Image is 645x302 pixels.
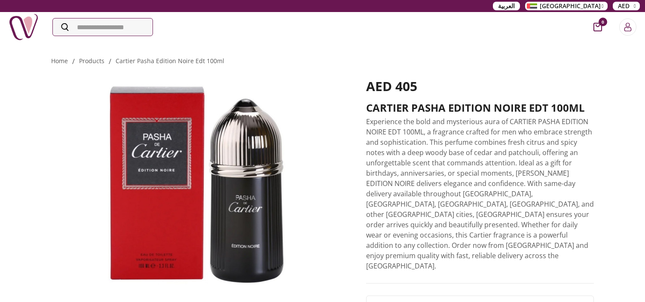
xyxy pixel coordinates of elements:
h2: CARTIER PASHA EDITION NOIRE EDT 100ML [366,101,594,115]
span: 0 [599,18,607,26]
img: CARTIER PASHA EDITION NOIRE EDT 100ML CARTIER PASHA EDITION NOIRE EDT 100ML gift for birthdays Ca... [51,79,342,289]
button: AED [613,2,640,10]
a: products [79,57,104,65]
input: Search [53,18,153,36]
a: cartier pasha edition noire edt 100ml [116,57,224,65]
button: [GEOGRAPHIC_DATA] [525,2,608,10]
img: Nigwa-uae-gifts [9,12,39,42]
a: Home [51,57,68,65]
button: cart-button [593,23,602,31]
li: / [109,56,111,67]
span: AED 405 [366,77,417,95]
span: AED [618,2,630,10]
button: Login [619,18,636,36]
li: / [72,56,75,67]
span: العربية [498,2,515,10]
img: Arabic_dztd3n.png [527,3,537,9]
span: [GEOGRAPHIC_DATA] [540,2,601,10]
p: Experience the bold and mysterious aura of CARTIER PASHA EDITION NOIRE EDT 100ML, a fragrance cra... [366,116,594,271]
